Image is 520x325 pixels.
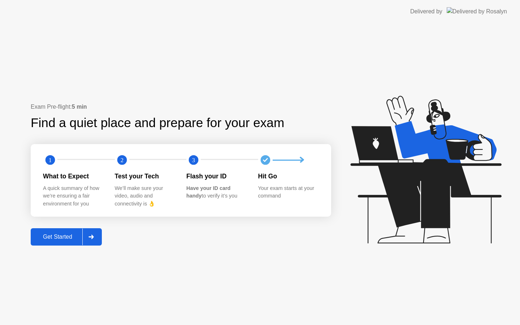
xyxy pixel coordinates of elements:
[258,185,318,200] div: Your exam starts at your command
[186,172,247,181] div: Flash your ID
[43,185,103,208] div: A quick summary of how we’re ensuring a fair environment for you
[72,104,87,110] b: 5 min
[31,113,285,133] div: Find a quiet place and prepare for your exam
[31,103,331,111] div: Exam Pre-flight:
[31,228,102,246] button: Get Started
[447,7,507,16] img: Delivered by Rosalyn
[49,157,52,164] text: 1
[186,185,230,199] b: Have your ID card handy
[115,172,175,181] div: Test your Tech
[33,234,82,240] div: Get Started
[120,157,123,164] text: 2
[115,185,175,208] div: We’ll make sure your video, audio and connectivity is 👌
[186,185,247,200] div: to verify it’s you
[192,157,195,164] text: 3
[43,172,103,181] div: What to Expect
[410,7,442,16] div: Delivered by
[258,172,318,181] div: Hit Go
